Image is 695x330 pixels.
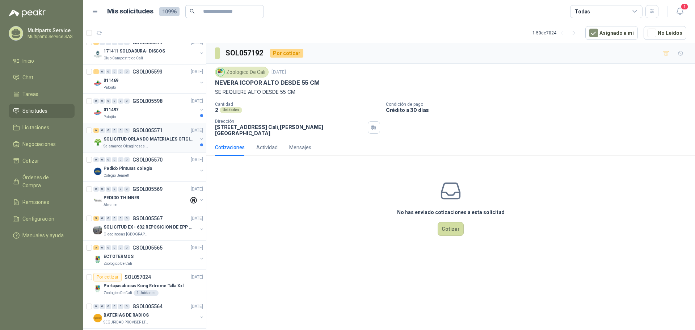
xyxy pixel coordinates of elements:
div: 0 [118,99,123,104]
img: Company Logo [93,108,102,117]
span: search [190,9,195,14]
img: Company Logo [93,255,102,264]
div: Cotizaciones [215,143,245,151]
button: 1 [673,5,686,18]
p: Oleaginosas [GEOGRAPHIC_DATA][PERSON_NAME] [104,231,149,237]
button: No Leídos [644,26,686,40]
p: [STREET_ADDRESS] Cali , [PERSON_NAME][GEOGRAPHIC_DATA] [215,124,365,136]
img: Company Logo [93,167,102,176]
p: Patojito [104,85,116,91]
div: 0 [93,99,99,104]
div: Zoologico De Cali [215,67,269,78]
div: 0 [106,245,111,250]
p: Multiparts Service SAS [28,34,73,39]
div: 0 [124,245,130,250]
div: 0 [106,187,111,192]
a: 11 0 0 0 0 0 GSOL005599[DATE] Company Logo171411 SOLDADURA- DISCOSClub Campestre de Cali [93,38,205,61]
div: Actividad [256,143,278,151]
p: SEGURIDAD PROVISER LTDA [104,319,149,325]
div: 1 [93,69,99,74]
p: GSOL005593 [132,69,163,74]
div: 0 [124,216,130,221]
a: 0 0 0 0 0 0 GSOL005570[DATE] Company LogoPedido Pinturas colegioColegio Bennett [93,155,205,179]
a: Solicitudes [9,104,75,118]
p: PEDIDO THINNER [104,195,139,201]
div: Todas [575,8,590,16]
div: 0 [124,69,130,74]
p: ECTOTERMOS [104,253,134,260]
div: Por cotizar [93,273,122,281]
div: 0 [112,245,117,250]
span: Negociaciones [22,140,56,148]
div: 5 [93,245,99,250]
p: SOLICITUD ORLANDO MATERIALES OFICINA - CALI [104,136,194,143]
div: 0 [124,157,130,162]
div: 0 [100,69,105,74]
p: Crédito a 30 días [386,107,692,113]
a: Negociaciones [9,137,75,151]
p: Zoologico De Cali [104,290,132,296]
span: Tareas [22,90,38,98]
div: 0 [100,157,105,162]
div: 0 [112,99,117,104]
p: Cantidad [215,102,380,107]
a: 0 0 0 0 0 0 GSOL005569[DATE] Company LogoPEDIDO THINNERAlmatec [93,185,205,208]
p: Colegio Bennett [104,173,129,179]
img: Logo peakr [9,9,46,17]
div: 0 [118,187,123,192]
img: Company Logo [93,314,102,322]
div: 0 [100,216,105,221]
div: 0 [112,128,117,133]
p: GSOL005571 [132,128,163,133]
button: Cotizar [438,222,464,236]
p: SOL057024 [125,275,151,280]
div: 0 [112,157,117,162]
img: Company Logo [93,50,102,58]
span: Solicitudes [22,107,47,115]
div: 1 Unidades [134,290,159,296]
p: Dirección [215,119,365,124]
img: Company Logo [93,138,102,146]
img: Company Logo [93,196,102,205]
p: 011497 [104,106,118,113]
div: 0 [93,304,99,309]
div: 0 [100,187,105,192]
img: Company Logo [93,284,102,293]
span: Cotizar [22,157,39,165]
p: Almatec [104,202,117,208]
span: Configuración [22,215,54,223]
a: Órdenes de Compra [9,171,75,192]
div: 0 [106,216,111,221]
p: Condición de pago [386,102,692,107]
p: [DATE] [191,303,203,310]
a: 5 0 0 0 0 0 GSOL005567[DATE] Company LogoSOLICITUD EX - 632 REPOSICION DE EPP #2Oleaginosas [GEOG... [93,214,205,237]
div: 0 [118,128,123,133]
h3: SOL057192 [226,47,264,59]
div: 0 [106,304,111,309]
div: 0 [118,304,123,309]
div: Unidades [220,107,242,113]
span: Órdenes de Compra [22,174,68,189]
p: BATERIAS DE RADIOS [104,312,149,319]
div: 0 [118,245,123,250]
span: Inicio [22,57,34,65]
p: Portapasabocas Kong Extreme Talla Xxl [104,283,184,289]
div: 0 [100,304,105,309]
p: [DATE] [191,274,203,281]
span: Licitaciones [22,124,49,131]
p: [DATE] [191,156,203,163]
a: Inicio [9,54,75,68]
p: GSOL005570 [132,157,163,162]
p: 2 [215,107,218,113]
p: GSOL005598 [132,99,163,104]
p: 011469 [104,77,118,84]
p: Multiparts Service [28,28,73,33]
p: SE REQUIERE ALTO DESDE 55 CM [215,88,686,96]
div: 0 [100,245,105,250]
img: Company Logo [216,68,224,76]
p: [DATE] [191,215,203,222]
a: Remisiones [9,195,75,209]
div: 6 [93,128,99,133]
p: [DATE] [191,98,203,105]
img: Company Logo [93,226,102,234]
